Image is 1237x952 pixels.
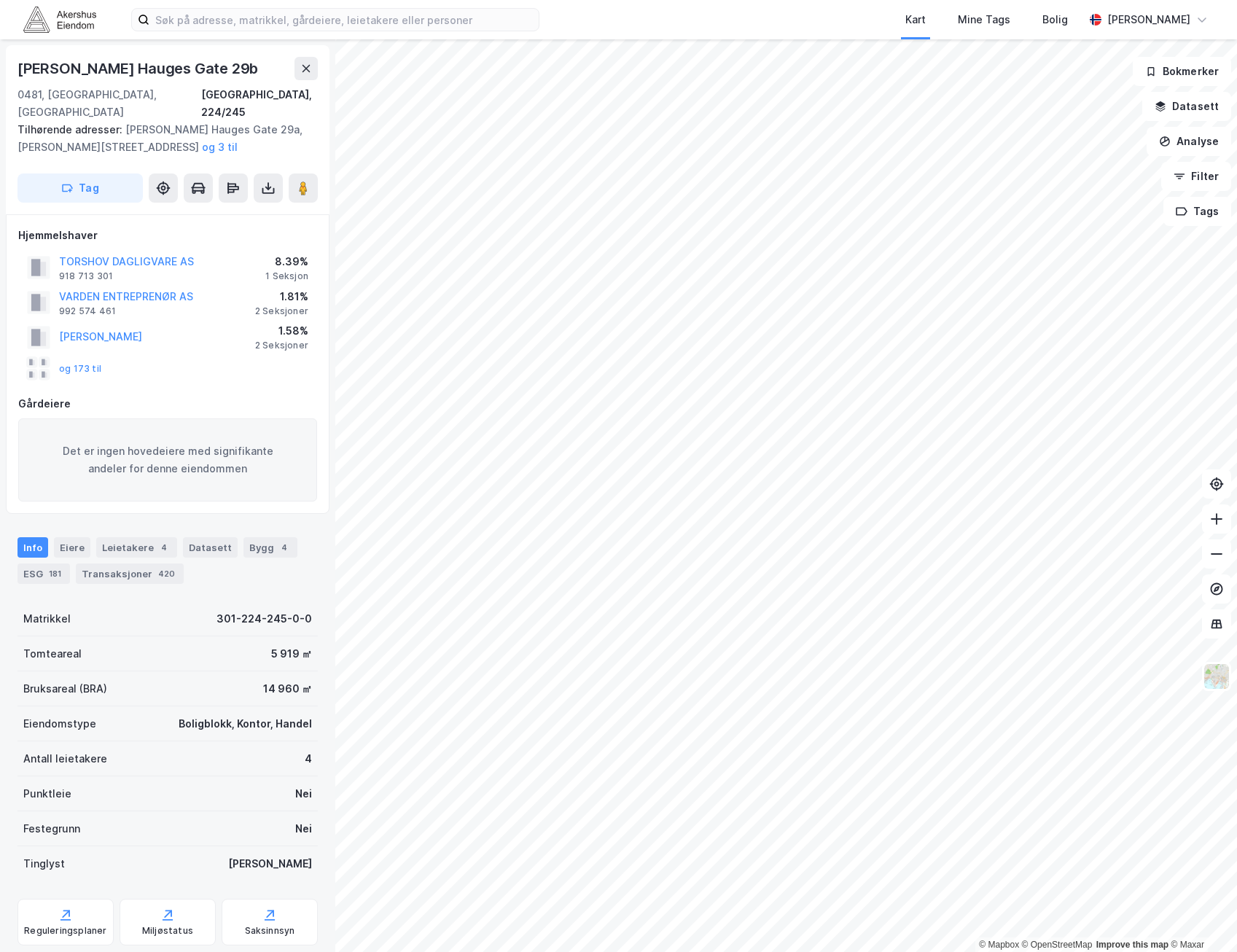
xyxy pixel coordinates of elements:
div: Det er ingen hovedeiere med signifikante andeler for denne eiendommen [18,418,317,502]
div: 2 Seksjoner [255,305,308,317]
button: Filter [1161,162,1231,191]
div: 918 713 301 [59,270,113,282]
div: 992 574 461 [59,305,116,317]
span: Tilhørende adresser: [17,123,125,136]
div: 14 960 ㎡ [263,680,312,698]
iframe: Chat Widget [1164,882,1237,952]
div: [PERSON_NAME] Hauges Gate 29b [17,57,261,80]
div: Nei [295,785,312,803]
div: Miljøstatus [142,925,193,937]
div: Punktleie [23,785,71,803]
button: Bokmerker [1133,57,1231,86]
div: [PERSON_NAME] [228,855,312,873]
div: Reguleringsplaner [24,925,106,937]
div: 301-224-245-0-0 [216,610,312,628]
div: Gårdeiere [18,395,317,413]
div: Kart [905,11,926,28]
a: Mapbox [979,940,1019,950]
div: ESG [17,563,70,584]
button: Tag [17,173,143,203]
div: Leietakere [96,537,177,558]
button: Tags [1163,197,1231,226]
img: akershus-eiendom-logo.9091f326c980b4bce74ccdd9f866810c.svg [23,7,96,32]
div: Hjemmelshaver [18,227,317,244]
div: 1 Seksjon [265,270,308,282]
div: 420 [155,566,178,581]
div: Saksinnsyn [245,925,295,937]
div: Tomteareal [23,645,82,663]
div: Festegrunn [23,820,80,838]
img: Z [1203,663,1230,690]
input: Søk på adresse, matrikkel, gårdeiere, leietakere eller personer [149,9,539,31]
div: Boligblokk, Kontor, Handel [179,715,312,733]
div: 1.81% [255,288,308,305]
div: 5 919 ㎡ [271,645,312,663]
div: Tinglyst [23,855,65,873]
div: Transaksjoner [76,563,184,584]
div: Bolig [1042,11,1068,28]
div: Info [17,537,48,558]
div: 2 Seksjoner [255,340,308,351]
div: [GEOGRAPHIC_DATA], 224/245 [201,86,318,121]
div: Antall leietakere [23,750,107,768]
div: 1.58% [255,322,308,340]
div: 4 [157,540,171,555]
div: Eiendomstype [23,715,96,733]
button: Analyse [1147,127,1231,156]
div: Mine Tags [958,11,1010,28]
div: 0481, [GEOGRAPHIC_DATA], [GEOGRAPHIC_DATA] [17,86,201,121]
div: Kontrollprogram for chat [1164,882,1237,952]
a: Improve this map [1096,940,1168,950]
a: OpenStreetMap [1022,940,1093,950]
div: 8.39% [265,253,308,270]
div: [PERSON_NAME] [1107,11,1190,28]
button: Datasett [1142,92,1231,121]
div: 4 [277,540,292,555]
div: Eiere [54,537,90,558]
div: [PERSON_NAME] Hauges Gate 29a, [PERSON_NAME][STREET_ADDRESS] [17,121,306,156]
div: Datasett [183,537,238,558]
div: 4 [305,750,312,768]
div: 181 [46,566,64,581]
div: Bygg [243,537,297,558]
div: Matrikkel [23,610,71,628]
div: Nei [295,820,312,838]
div: Bruksareal (BRA) [23,680,107,698]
